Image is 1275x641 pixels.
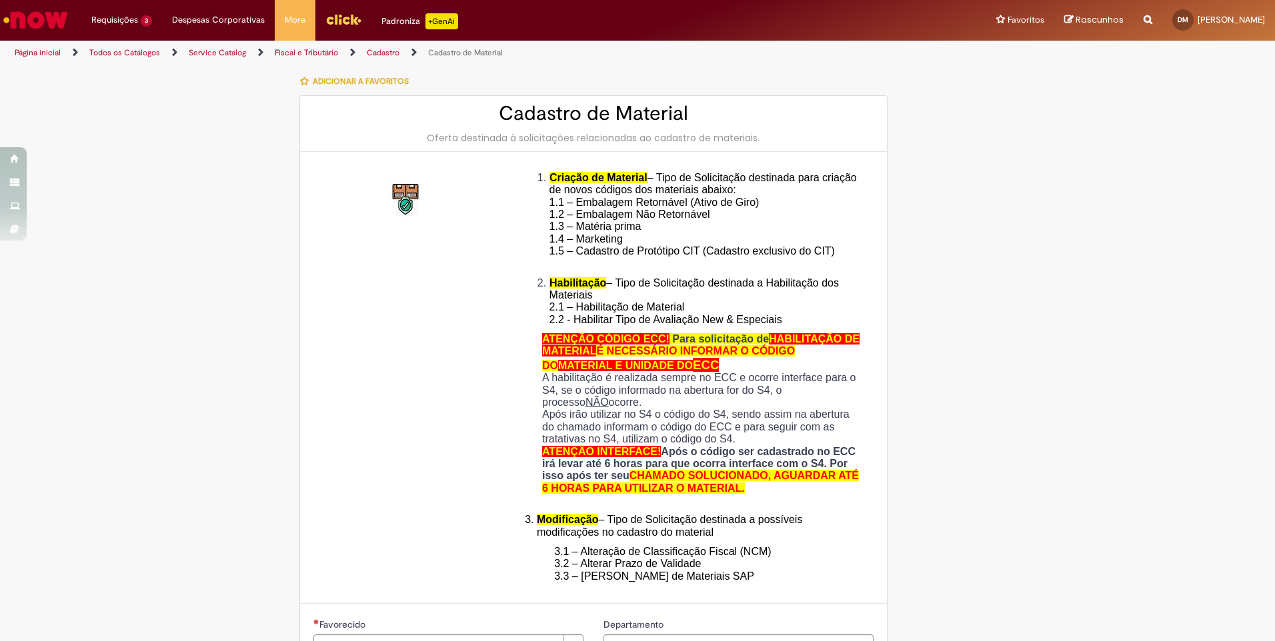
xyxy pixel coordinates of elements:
[537,514,864,538] li: – Tipo de Solicitação destinada a possíveis modificações no cadastro do material
[381,13,458,29] div: Padroniza
[558,360,693,371] span: MATERIAL E UNIDADE DO
[425,13,458,29] p: +GenAi
[172,13,265,27] span: Despesas Corporativas
[313,131,874,145] div: Oferta destinada à solicitações relacionadas ao cadastro de materiais.
[672,333,769,344] span: Para solicitação de
[554,546,771,582] span: 3.1 – Alteração de Classificação Fiscal (NCM) 3.2 – Alterar Prazo de Validade 3.3 – [PERSON_NAME]...
[10,41,840,65] ul: Trilhas de página
[542,446,661,457] span: ATENÇÃO INTERFACE!
[313,619,319,624] span: Necessários
[542,372,864,408] p: A habilitação é realizada sempre no ECC e ocorre interface para o S4, se o código informado na ab...
[1064,14,1124,27] a: Rascunhos
[1198,14,1265,25] span: [PERSON_NAME]
[91,13,138,27] span: Requisições
[542,408,864,445] p: Após irão utilizar no S4 o código do S4, sendo assim na abertura do chamado informam o código do ...
[693,358,719,372] span: ECC
[542,333,670,344] span: ATENÇÃO CÓDIGO ECC!
[1178,15,1188,24] span: DM
[585,396,609,408] u: NÃO
[313,76,409,87] span: Adicionar a Favoritos
[537,514,598,525] span: Modificação
[549,277,839,325] span: – Tipo de Solicitação destinada a Habilitação dos Materiais 2.1 – Habilitação de Material 2.2 - H...
[542,446,859,494] strong: Após o código ser cadastrado no ECC irá levar até 6 horas para que ocorra interface com o S4. Por...
[285,13,305,27] span: More
[15,47,61,58] a: Página inicial
[319,618,368,630] span: Necessários - Favorecido
[542,333,860,356] span: HABILITAÇÃO DE MATERIAL
[549,277,606,289] span: Habilitação
[428,47,503,58] a: Cadastro de Material
[385,179,428,221] img: Cadastro de Material
[1,7,70,33] img: ServiceNow
[542,345,795,370] span: É NECESSÁRIO INFORMAR O CÓDIGO DO
[189,47,246,58] a: Service Catalog
[325,9,361,29] img: click_logo_yellow_360x200.png
[367,47,399,58] a: Cadastro
[1008,13,1044,27] span: Favoritos
[1076,13,1124,26] span: Rascunhos
[89,47,160,58] a: Todos os Catálogos
[141,15,152,27] span: 3
[275,47,338,58] a: Fiscal e Tributário
[549,172,648,183] span: Criação de Material
[603,618,666,630] span: Departamento
[542,470,859,493] span: CHAMADO SOLUCIONADO, AGUARDAR ATÉ 6 HORAS PARA UTILIZAR O MATERIAL.
[299,67,416,95] button: Adicionar a Favoritos
[313,103,874,125] h2: Cadastro de Material
[549,172,857,269] span: – Tipo de Solicitação destinada para criação de novos códigos dos materiais abaixo: 1.1 – Embalag...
